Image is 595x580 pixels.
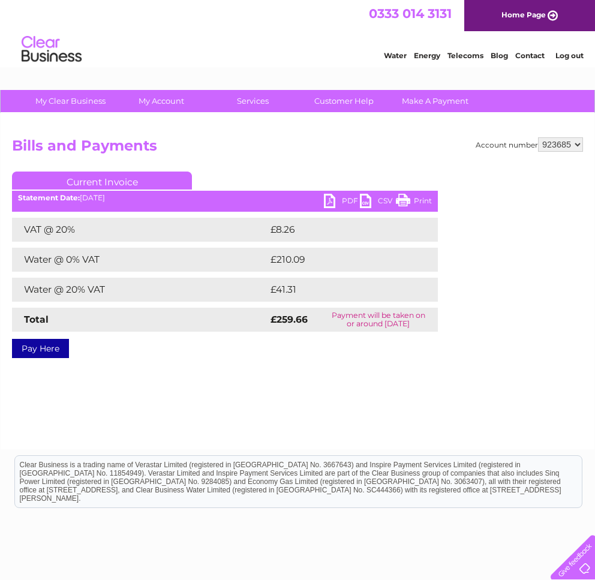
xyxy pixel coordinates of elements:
[12,218,268,242] td: VAT @ 20%
[12,278,268,302] td: Water @ 20% VAT
[15,7,582,58] div: Clear Business is a trading name of Verastar Limited (registered in [GEOGRAPHIC_DATA] No. 3667643...
[268,218,410,242] td: £8.26
[268,248,416,272] td: £210.09
[414,51,440,60] a: Energy
[24,314,49,325] strong: Total
[491,51,508,60] a: Blog
[271,314,308,325] strong: £259.66
[203,90,302,112] a: Services
[295,90,393,112] a: Customer Help
[369,6,452,21] a: 0333 014 3131
[112,90,211,112] a: My Account
[360,194,396,211] a: CSV
[12,248,268,272] td: Water @ 0% VAT
[515,51,545,60] a: Contact
[12,339,69,358] a: Pay Here
[384,51,407,60] a: Water
[12,172,192,190] a: Current Invoice
[386,90,485,112] a: Make A Payment
[18,193,80,202] b: Statement Date:
[21,31,82,68] img: logo.png
[268,278,411,302] td: £41.31
[324,194,360,211] a: PDF
[12,194,438,202] div: [DATE]
[21,90,120,112] a: My Clear Business
[319,308,438,332] td: Payment will be taken on or around [DATE]
[476,137,583,152] div: Account number
[555,51,584,60] a: Log out
[12,137,583,160] h2: Bills and Payments
[447,51,483,60] a: Telecoms
[396,194,432,211] a: Print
